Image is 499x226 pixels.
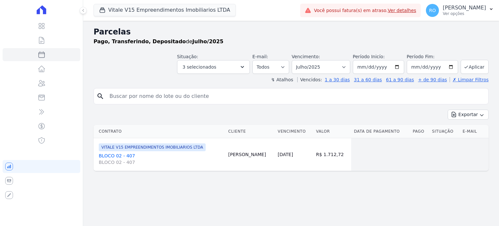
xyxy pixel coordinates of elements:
strong: Julho/2025 [192,38,224,45]
th: Vencimento [275,125,313,138]
button: Aplicar [461,60,489,74]
a: [DATE] [278,152,293,157]
th: Cliente [226,125,275,138]
button: Vitale V15 Empreendimentos Imobiliarios LTDA [94,4,236,16]
button: Exportar [448,110,489,120]
p: de [94,38,224,46]
label: Vencidos: [297,77,322,82]
p: [PERSON_NAME] [443,5,486,11]
a: ✗ Limpar Filtros [450,77,489,82]
span: Você possui fatura(s) em atraso. [314,7,416,14]
span: VITALE V15 EMPREENDIMENTOS IMOBILIARIOS LTDA [99,143,206,151]
a: + de 90 dias [418,77,447,82]
th: E-mail [460,125,482,138]
label: Período Inicío: [353,54,385,59]
td: [PERSON_NAME] [226,138,275,171]
th: Data de Pagamento [351,125,410,138]
a: 31 a 60 dias [354,77,382,82]
strong: Pago, Transferindo, Depositado [94,38,186,45]
th: Pago [410,125,429,138]
h2: Parcelas [94,26,489,38]
a: BLOCO 02 - 407BLOCO 02 - 407 [99,153,223,166]
th: Contrato [94,125,226,138]
i: search [96,92,104,100]
a: Ver detalhes [388,8,416,13]
input: Buscar por nome do lote ou do cliente [106,90,486,103]
label: ↯ Atalhos [271,77,293,82]
span: RO [429,8,436,13]
label: Vencimento: [292,54,320,59]
label: E-mail: [252,54,268,59]
span: BLOCO 02 - 407 [99,159,223,166]
a: 61 a 90 dias [386,77,414,82]
button: 3 selecionados [177,60,250,74]
th: Valor [313,125,352,138]
label: Situação: [177,54,198,59]
button: RO [PERSON_NAME] Ver opções [421,1,499,20]
a: 1 a 30 dias [325,77,350,82]
p: Ver opções [443,11,486,16]
span: 3 selecionados [183,63,216,71]
th: Situação [429,125,460,138]
td: R$ 1.712,72 [313,138,352,171]
label: Período Fim: [407,53,458,60]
